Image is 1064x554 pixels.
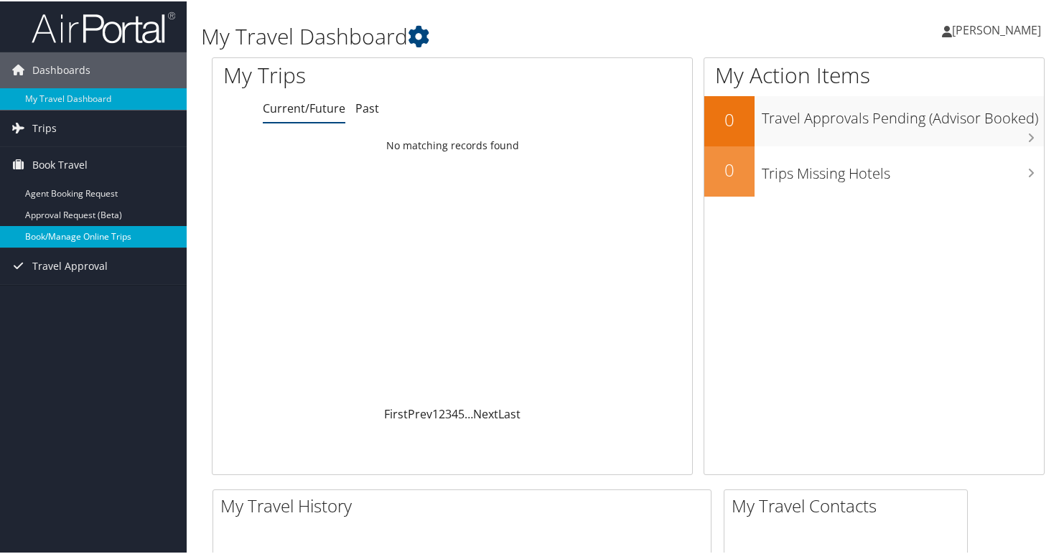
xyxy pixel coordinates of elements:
a: 5 [458,405,465,421]
h1: My Trips [223,59,482,89]
h2: 0 [704,156,755,181]
h1: My Action Items [704,59,1044,89]
h3: Travel Approvals Pending (Advisor Booked) [762,100,1044,127]
span: Travel Approval [32,247,108,283]
span: Trips [32,109,57,145]
a: 1 [432,405,439,421]
a: First [384,405,408,421]
span: [PERSON_NAME] [952,21,1041,37]
span: … [465,405,473,421]
span: Dashboards [32,51,90,87]
h2: 0 [704,106,755,131]
img: airportal-logo.png [32,9,175,43]
a: 2 [439,405,445,421]
a: Current/Future [263,99,345,115]
a: 0Travel Approvals Pending (Advisor Booked) [704,95,1044,145]
span: Book Travel [32,146,88,182]
a: Prev [408,405,432,421]
a: Next [473,405,498,421]
a: 0Trips Missing Hotels [704,145,1044,195]
a: 4 [452,405,458,421]
a: Past [355,99,379,115]
h3: Trips Missing Hotels [762,155,1044,182]
h2: My Travel Contacts [732,492,967,517]
a: [PERSON_NAME] [942,7,1055,50]
td: No matching records found [213,131,692,157]
h2: My Travel History [220,492,711,517]
a: 3 [445,405,452,421]
h1: My Travel Dashboard [201,20,770,50]
a: Last [498,405,521,421]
